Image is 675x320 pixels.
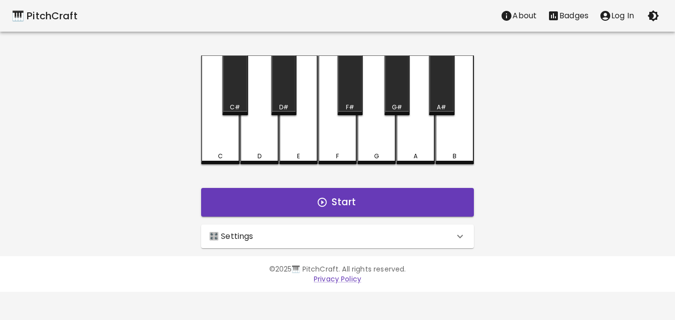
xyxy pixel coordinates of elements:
[53,264,622,274] p: © 2025 🎹 PitchCraft. All rights reserved.
[297,152,300,161] div: E
[414,152,418,161] div: A
[257,152,261,161] div: D
[594,6,639,26] button: account of current user
[314,274,361,284] a: Privacy Policy
[12,8,78,24] a: 🎹 PitchCraft
[209,230,253,242] p: 🎛️ Settings
[512,10,537,22] p: About
[559,10,589,22] p: Badges
[201,225,474,248] div: 🎛️ Settings
[218,152,223,161] div: C
[374,152,379,161] div: G
[542,6,594,26] button: Stats
[392,103,402,112] div: G#
[201,188,474,217] button: Start
[279,103,289,112] div: D#
[230,103,240,112] div: C#
[453,152,457,161] div: B
[495,6,542,26] button: About
[336,152,339,161] div: F
[611,10,634,22] p: Log In
[346,103,354,112] div: F#
[437,103,446,112] div: A#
